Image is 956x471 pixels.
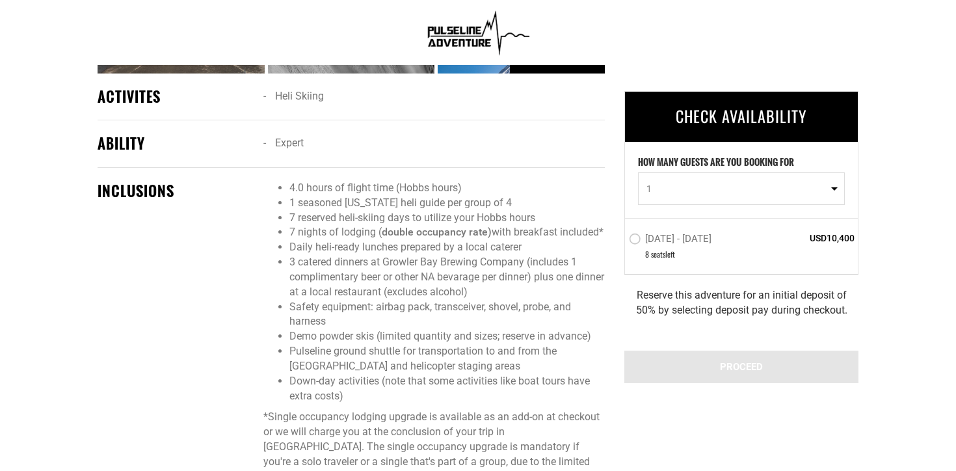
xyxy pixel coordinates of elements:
[289,225,605,240] li: 7 nights of lodging ( with breakfast included*
[760,232,855,245] span: USD10,400
[98,133,254,154] div: ABILITY
[651,249,675,260] span: seat left
[289,211,605,226] li: 7 reserved heli-skiing days to utilize your Hobbs hours
[289,181,605,196] li: 4.0 hours of flight time (Hobbs hours)
[422,7,535,59] img: 1638909355.png
[289,300,605,330] li: Safety equipment: airbag pack, transceiver, shovel, probe, and harness
[98,181,254,201] div: INCLUSIONS
[663,249,665,260] span: s
[275,137,304,149] span: Expert
[638,155,794,172] label: HOW MANY GUESTS ARE YOU BOOKING FOR
[645,249,649,260] span: 8
[289,240,605,255] li: Daily heli-ready lunches prepared by a local caterer
[638,172,845,205] button: 1
[624,275,858,331] div: Reserve this adventure for an initial deposit of 50% by selecting deposit pay during checkout.
[289,255,605,300] li: 3 catered dinners at Growler Bay Brewing Company (includes 1 complimentary beer or other NA bevar...
[382,226,492,238] strong: double occupancy rate)
[289,344,605,374] li: Pulseline ground shuttle for transportation to and from the [GEOGRAPHIC_DATA] and helicopter stag...
[676,104,807,128] span: CHECK AVAILABILITY
[289,329,605,344] li: Demo powder skis (limited quantity and sizes; reserve in advance)
[98,87,254,107] div: ACTIVITES
[646,182,828,195] span: 1
[289,196,605,211] li: 1 seasoned [US_STATE] heli guide per group of 4
[289,374,605,404] li: Down-day activities (note that some activities like boat tours have extra costs)
[275,90,324,102] span: Heli Skiing
[629,233,715,249] label: [DATE] - [DATE]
